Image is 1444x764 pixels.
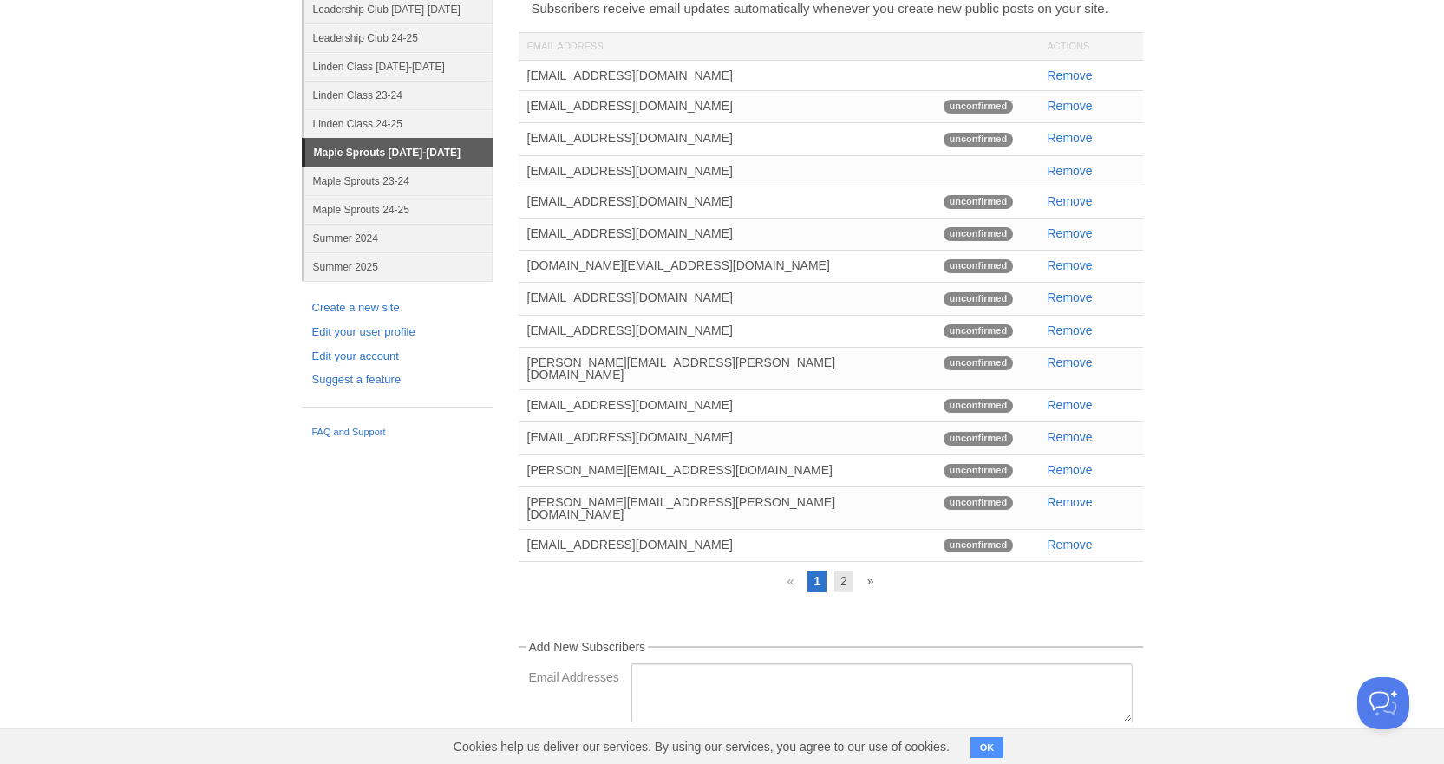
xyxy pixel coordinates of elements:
a: Remove [1048,131,1093,145]
a: Remove [1048,258,1093,272]
a: Maple Sprouts 24-25 [304,195,493,224]
span: unconfirmed [944,464,1014,478]
div: [PERSON_NAME][EMAIL_ADDRESS][DOMAIN_NAME] [519,455,935,485]
span: unconfirmed [944,432,1014,446]
div: Email Address [519,33,935,60]
span: unconfirmed [944,496,1014,510]
a: « [781,571,800,591]
a: Edit your user profile [312,323,482,342]
div: [EMAIL_ADDRESS][DOMAIN_NAME] [519,186,935,216]
button: OK [970,737,1004,758]
a: Remove [1048,356,1093,369]
div: [EMAIL_ADDRESS][DOMAIN_NAME] [519,390,935,420]
span: unconfirmed [944,539,1014,552]
div: [PERSON_NAME][EMAIL_ADDRESS][PERSON_NAME][DOMAIN_NAME] [519,348,935,389]
a: Edit your account [312,348,482,366]
div: [EMAIL_ADDRESS][DOMAIN_NAME] [519,530,935,559]
a: Summer 2025 [304,252,493,281]
legend: Add New Subscribers [526,641,649,653]
a: Remove [1048,463,1093,477]
span: unconfirmed [944,356,1014,370]
div: [EMAIL_ADDRESS][DOMAIN_NAME] [519,283,935,312]
a: Linden Class 24-25 [304,109,493,138]
span: unconfirmed [944,259,1014,273]
a: Maple Sprouts [DATE]-[DATE] [305,139,493,167]
a: Remove [1048,99,1093,113]
div: [EMAIL_ADDRESS][DOMAIN_NAME] [519,422,935,452]
a: Linden Class [DATE]-[DATE] [304,52,493,81]
a: Remove [1048,69,1093,82]
div: [EMAIL_ADDRESS][DOMAIN_NAME] [519,123,935,153]
span: unconfirmed [944,399,1014,413]
span: unconfirmed [944,195,1014,209]
span: unconfirmed [944,292,1014,306]
div: [EMAIL_ADDRESS][DOMAIN_NAME] [519,316,935,345]
a: » [861,571,880,591]
div: [EMAIL_ADDRESS][DOMAIN_NAME] [519,61,935,90]
a: Summer 2024 [304,224,493,252]
a: Suggest a feature [312,371,482,389]
span: unconfirmed [944,100,1014,114]
span: unconfirmed [944,227,1014,241]
span: unconfirmed [944,133,1014,147]
a: Remove [1048,226,1093,240]
a: Remove [1048,291,1093,304]
label: Email Addresses [529,671,621,688]
a: Remove [1048,495,1093,509]
a: Remove [1048,164,1093,178]
div: [PERSON_NAME][EMAIL_ADDRESS][PERSON_NAME][DOMAIN_NAME] [519,487,935,529]
a: Remove [1048,323,1093,337]
div: [EMAIL_ADDRESS][DOMAIN_NAME] [519,219,935,248]
span: unconfirmed [944,324,1014,338]
a: 1 [807,571,827,591]
a: Remove [1048,398,1093,412]
div: [EMAIL_ADDRESS][DOMAIN_NAME] [519,156,935,186]
div: [DOMAIN_NAME][EMAIL_ADDRESS][DOMAIN_NAME] [519,251,935,280]
a: Leadership Club 24-25 [304,23,493,52]
iframe: Help Scout Beacon - Open [1357,677,1409,729]
a: 2 [834,571,853,591]
a: Remove [1048,194,1093,208]
div: [EMAIL_ADDRESS][DOMAIN_NAME] [519,91,935,121]
span: Cookies help us deliver our services. By using our services, you agree to our use of cookies. [436,729,967,764]
a: Linden Class 23-24 [304,81,493,109]
a: Remove [1048,430,1093,444]
div: Actions [1039,33,1143,60]
a: FAQ and Support [312,425,482,441]
a: Maple Sprouts 23-24 [304,167,493,195]
a: Remove [1048,538,1093,552]
a: Create a new site [312,299,482,317]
